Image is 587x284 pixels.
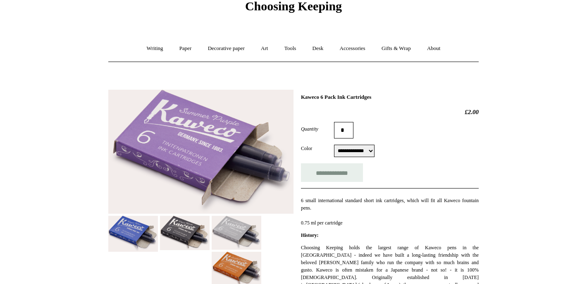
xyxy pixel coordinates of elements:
[245,6,342,12] a: Choosing Keeping
[420,38,448,60] a: About
[212,216,261,250] img: Kaweco 6 Pack Ink Cartridges
[172,38,199,60] a: Paper
[108,90,293,214] img: Kaweco 6 Pack Ink Cartridges
[301,145,334,152] label: Color
[253,38,275,60] a: Art
[332,38,373,60] a: Accessories
[200,38,252,60] a: Decorative paper
[139,38,171,60] a: Writing
[160,216,210,250] img: Kaweco 6 Pack Ink Cartridges
[277,38,304,60] a: Tools
[301,94,479,100] h1: Kaweco 6 Pack Ink Cartridges
[301,125,334,133] label: Quantity
[108,216,158,252] img: Kaweco 6 Pack Ink Cartridges
[301,108,479,116] h2: £2.00
[301,232,319,238] strong: History:
[301,197,479,227] p: 6 small international standard short ink cartridges, which will fit all Kaweco fountain pens. 0.7...
[305,38,331,60] a: Desk
[374,38,418,60] a: Gifts & Wrap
